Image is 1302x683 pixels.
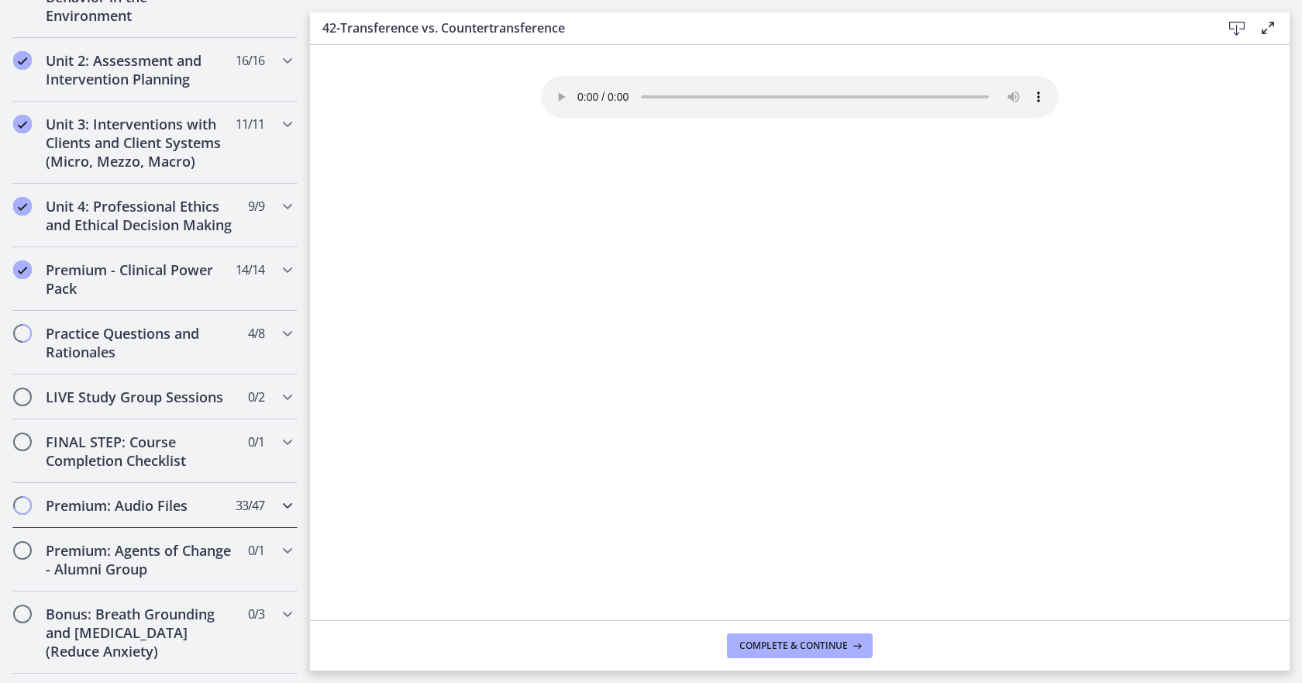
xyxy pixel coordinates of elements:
[322,19,1197,37] h3: 42-Transference vs. Countertransference
[739,640,848,652] span: Complete & continue
[248,324,264,343] span: 4 / 8
[46,433,235,470] h2: FINAL STEP: Course Completion Checklist
[46,115,235,171] h2: Unit 3: Interventions with Clients and Client Systems (Micro, Mezzo, Macro)
[236,51,264,70] span: 16 / 16
[13,260,32,279] i: Completed
[46,496,235,515] h2: Premium: Audio Files
[46,51,235,88] h2: Unit 2: Assessment and Intervention Planning
[46,260,235,298] h2: Premium - Clinical Power Pack
[46,541,235,578] h2: Premium: Agents of Change - Alumni Group
[13,51,32,70] i: Completed
[248,605,264,623] span: 0 / 3
[13,115,32,133] i: Completed
[248,433,264,451] span: 0 / 1
[46,324,235,361] h2: Practice Questions and Rationales
[248,388,264,406] span: 0 / 2
[236,115,264,133] span: 11 / 11
[13,197,32,216] i: Completed
[46,605,235,661] h2: Bonus: Breath Grounding and [MEDICAL_DATA] (Reduce Anxiety)
[727,633,873,658] button: Complete & continue
[46,388,235,406] h2: LIVE Study Group Sessions
[248,541,264,560] span: 0 / 1
[248,197,264,216] span: 9 / 9
[236,496,264,515] span: 33 / 47
[236,260,264,279] span: 14 / 14
[46,197,235,234] h2: Unit 4: Professional Ethics and Ethical Decision Making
